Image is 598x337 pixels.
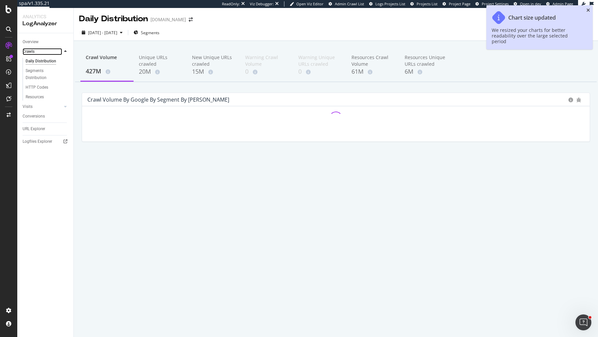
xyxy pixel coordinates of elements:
[23,113,45,120] div: Conversions
[23,113,69,120] a: Conversions
[410,1,438,7] a: Projects List
[443,1,470,7] a: Project Page
[546,1,573,7] a: Admin Page
[26,67,62,81] div: Segments Distribution
[405,67,447,76] div: 6M
[351,67,394,76] div: 61M
[492,27,581,44] div: We resized your charts for better readability over the large selected period
[26,67,69,81] a: Segments Distribution
[329,1,364,7] a: Admin Crawl List
[290,1,324,7] a: Open Viz Editor
[250,1,274,7] div: Viz Debugger:
[335,1,364,6] span: Admin Crawl List
[23,20,68,28] div: LogAnalyzer
[26,94,44,101] div: Resources
[514,1,541,7] a: Open in dev
[576,98,581,102] div: bug
[23,138,69,145] a: Logfiles Explorer
[86,54,128,67] div: Crawl Volume
[369,1,405,7] a: Logs Projects List
[189,17,193,22] div: arrow-right-arrow-left
[586,8,590,13] div: close toast
[86,67,128,76] div: 427M
[23,126,45,132] div: URL Explorer
[79,13,148,25] div: Daily Distribution
[575,314,591,330] iframe: Intercom live chat
[23,39,69,45] a: Overview
[26,84,69,91] a: HTTP Codes
[222,1,240,7] div: ReadOnly:
[192,67,235,76] div: 15M
[23,13,68,20] div: Analytics
[192,54,235,67] div: New Unique URLs crawled
[23,48,62,55] a: Crawls
[131,27,162,38] button: Segments
[26,58,69,65] a: Daily Distribution
[375,1,405,6] span: Logs Projects List
[88,30,117,36] span: [DATE] - [DATE]
[150,16,186,23] div: [DOMAIN_NAME]
[23,48,35,55] div: Crawls
[141,30,159,36] span: Segments
[87,96,229,103] div: Crawl Volume by google by Segment by [PERSON_NAME]
[23,103,33,110] div: Visits
[245,67,288,76] div: 0
[23,103,62,110] a: Visits
[351,54,394,67] div: Resources Crawl Volume
[520,1,541,6] span: Open in dev
[139,54,181,67] div: Unique URLs crawled
[23,126,69,132] a: URL Explorer
[417,1,438,6] span: Projects List
[296,1,324,6] span: Open Viz Editor
[298,54,341,67] div: Warning Unique URLs crawled
[26,84,48,91] div: HTTP Codes
[26,94,69,101] a: Resources
[23,138,52,145] div: Logfiles Explorer
[475,1,509,7] a: Project Settings
[139,67,181,76] div: 20M
[26,58,56,65] div: Daily Distribution
[508,15,556,21] div: Chart size updated
[245,54,288,67] div: Warning Crawl Volume
[449,1,470,6] span: Project Page
[405,54,447,67] div: Resources Unique URLs crawled
[482,1,509,6] span: Project Settings
[552,1,573,6] span: Admin Page
[79,27,125,38] button: [DATE] - [DATE]
[298,67,341,76] div: 0
[568,98,573,102] div: circle-info
[23,39,39,45] div: Overview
